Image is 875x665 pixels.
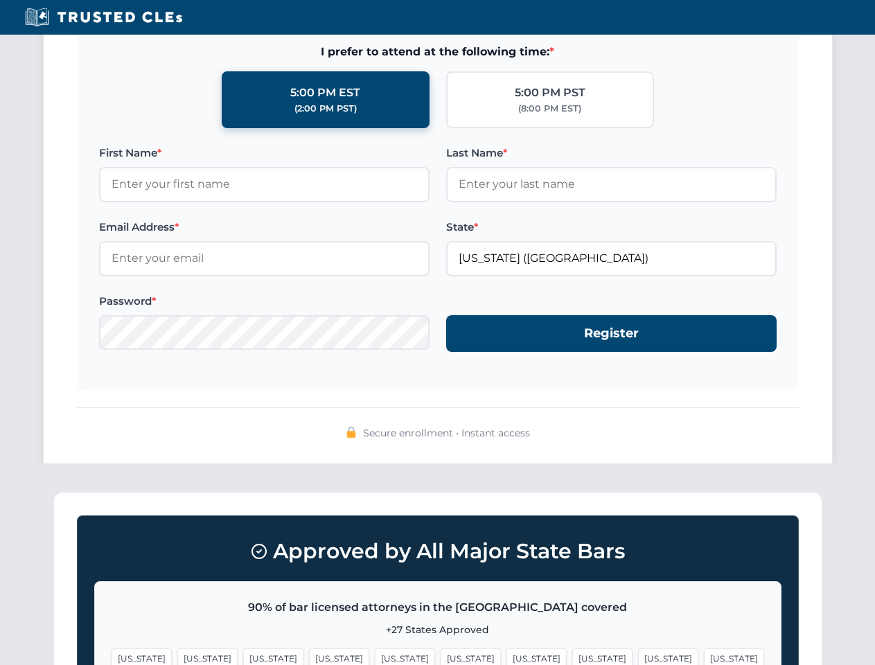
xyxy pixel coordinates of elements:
[99,145,430,161] label: First Name
[94,533,781,570] h3: Approved by All Major State Bars
[290,84,360,102] div: 5:00 PM EST
[99,219,430,236] label: Email Address
[515,84,585,102] div: 5:00 PM PST
[99,43,777,61] span: I prefer to attend at the following time:
[112,622,764,637] p: +27 States Approved
[446,315,777,352] button: Register
[346,427,357,438] img: 🔒
[294,102,357,116] div: (2:00 PM PST)
[21,7,186,28] img: Trusted CLEs
[518,102,581,116] div: (8:00 PM EST)
[363,425,530,441] span: Secure enrollment • Instant access
[99,241,430,276] input: Enter your email
[446,145,777,161] label: Last Name
[446,219,777,236] label: State
[446,241,777,276] input: Florida (FL)
[112,598,764,617] p: 90% of bar licensed attorneys in the [GEOGRAPHIC_DATA] covered
[446,167,777,202] input: Enter your last name
[99,167,430,202] input: Enter your first name
[99,293,430,310] label: Password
